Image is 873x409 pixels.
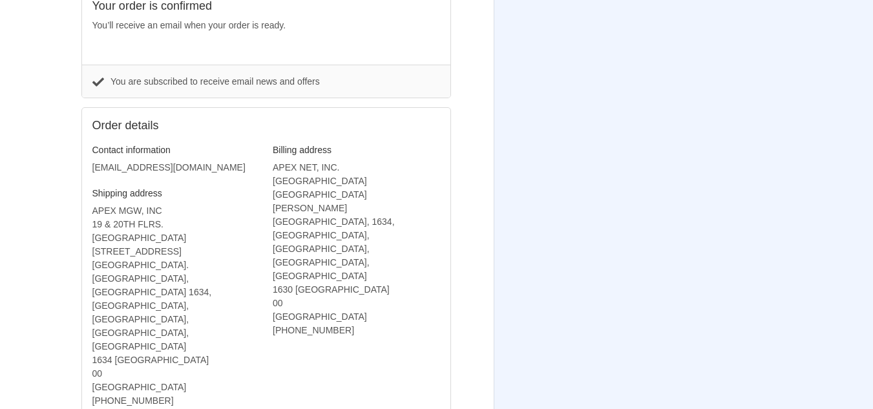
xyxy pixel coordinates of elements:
address: APEX MGW, INC 19 & 20TH FLRS. [GEOGRAPHIC_DATA][STREET_ADDRESS] [GEOGRAPHIC_DATA]. [GEOGRAPHIC_DA... [92,204,260,408]
h3: Shipping address [92,187,260,199]
h3: Contact information [92,144,260,156]
h3: Billing address [273,144,440,156]
bdo: [EMAIL_ADDRESS][DOMAIN_NAME] [92,162,246,173]
span: You are subscribed to receive email news and offers [110,76,320,87]
h2: Order details [92,118,266,133]
address: APEX NET, INC. [GEOGRAPHIC_DATA] [GEOGRAPHIC_DATA][PERSON_NAME][GEOGRAPHIC_DATA], 1634, [GEOGRAPH... [273,161,440,337]
p: You’ll receive an email when your order is ready. [92,19,440,32]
